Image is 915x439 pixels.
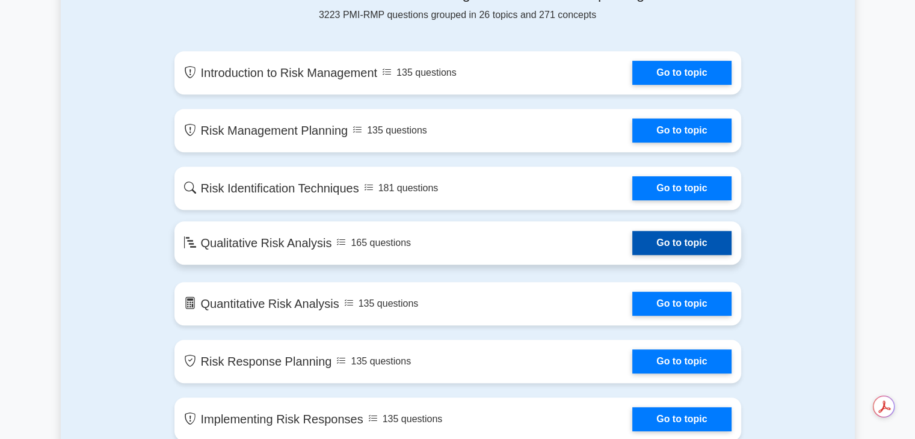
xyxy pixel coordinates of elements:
[632,349,731,373] a: Go to topic
[632,292,731,316] a: Go to topic
[632,176,731,200] a: Go to topic
[632,231,731,255] a: Go to topic
[632,118,731,143] a: Go to topic
[632,407,731,431] a: Go to topic
[632,61,731,85] a: Go to topic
